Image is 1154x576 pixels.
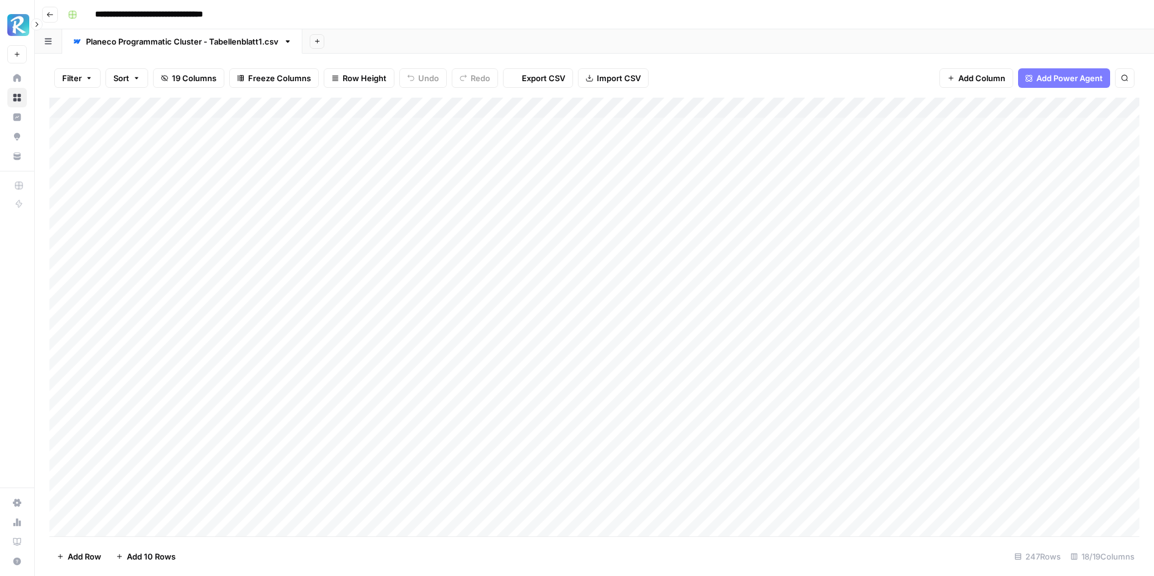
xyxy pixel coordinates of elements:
button: Freeze Columns [229,68,319,88]
button: Filter [54,68,101,88]
span: Export CSV [522,72,565,84]
div: 247 Rows [1010,547,1066,566]
a: Learning Hub [7,532,27,552]
a: Opportunities [7,127,27,146]
span: Import CSV [597,72,641,84]
button: Redo [452,68,498,88]
span: Add Row [68,550,101,563]
button: Add Power Agent [1018,68,1110,88]
button: Add Column [939,68,1013,88]
button: Sort [105,68,148,88]
div: 18/19 Columns [1066,547,1139,566]
span: Row Height [343,72,386,84]
span: Add Power Agent [1036,72,1103,84]
button: Row Height [324,68,394,88]
button: 19 Columns [153,68,224,88]
span: Freeze Columns [248,72,311,84]
span: 19 Columns [172,72,216,84]
a: Browse [7,88,27,107]
div: Planeco Programmatic Cluster - Tabellenblatt1.csv [86,35,279,48]
a: Settings [7,493,27,513]
a: Insights [7,107,27,127]
a: Planeco Programmatic Cluster - Tabellenblatt1.csv [62,29,302,54]
button: Add 10 Rows [109,547,183,566]
button: Export CSV [503,68,573,88]
span: Undo [418,72,439,84]
span: Filter [62,72,82,84]
a: Usage [7,513,27,532]
button: Undo [399,68,447,88]
button: Workspace: Radyant [7,10,27,40]
img: Radyant Logo [7,14,29,36]
button: Import CSV [578,68,649,88]
span: Add 10 Rows [127,550,176,563]
button: Help + Support [7,552,27,571]
span: Sort [113,72,129,84]
a: Home [7,68,27,88]
a: Your Data [7,146,27,166]
span: Add Column [958,72,1005,84]
span: Redo [471,72,490,84]
button: Add Row [49,547,109,566]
